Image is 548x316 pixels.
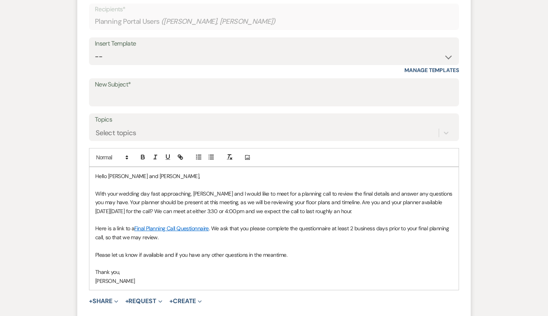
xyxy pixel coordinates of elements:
a: Manage Templates [404,67,459,74]
button: Request [125,298,162,304]
p: Here is a link to a . We ask that you please complete the questionnaire at least 2 business days ... [95,224,453,242]
p: Please let us know if available and if you have any other questions in the meantime. [95,251,453,259]
p: With your wedding day fast approaching, [PERSON_NAME] and I would like to meet for a planning cal... [95,189,453,215]
div: Planning Portal Users [95,14,453,29]
p: [PERSON_NAME] [95,277,453,285]
div: Insert Template [95,38,453,49]
span: ( [PERSON_NAME], [PERSON_NAME] ) [161,16,276,27]
p: Thank you, [95,268,453,276]
button: Create [169,298,202,304]
span: + [125,298,129,304]
p: Recipients* [95,4,453,14]
span: + [169,298,173,304]
button: Share [89,298,118,304]
label: New Subject* [95,79,453,90]
a: Final Planning Call Questionnaire [134,225,209,232]
p: Hello [PERSON_NAME] and [PERSON_NAME], [95,172,453,180]
div: Select topics [96,128,136,138]
span: + [89,298,93,304]
label: Topics [95,114,453,125]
